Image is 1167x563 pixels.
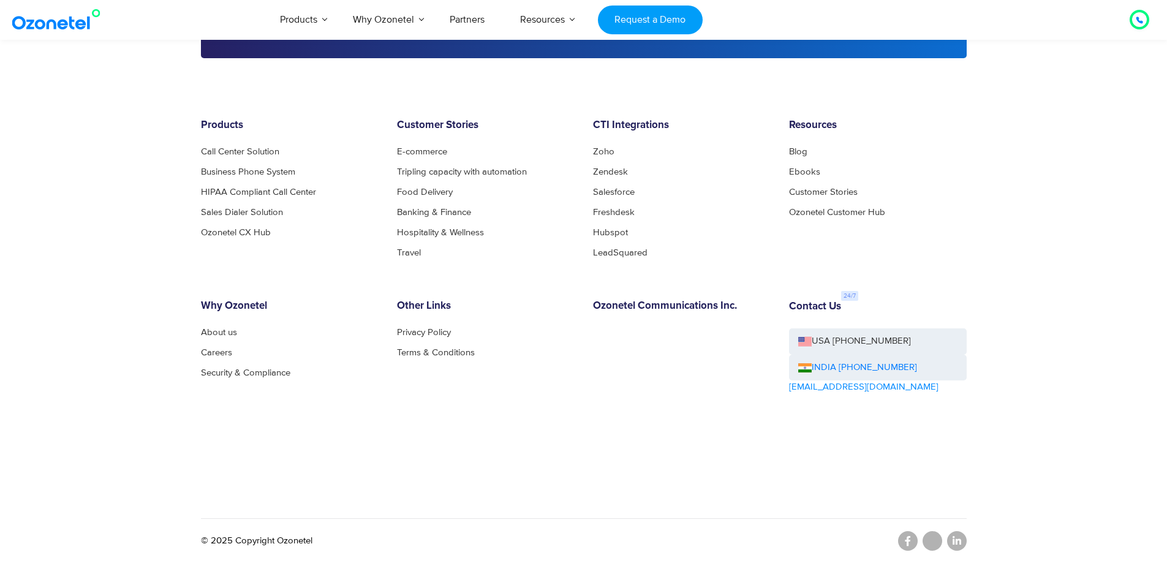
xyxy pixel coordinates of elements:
a: About us [201,328,237,337]
a: INDIA [PHONE_NUMBER] [798,361,917,375]
h6: Why Ozonetel [201,300,379,312]
a: Privacy Policy [397,328,451,337]
a: HIPAA Compliant Call Center [201,187,316,197]
a: Hubspot [593,228,628,237]
h6: Other Links [397,300,575,312]
a: Salesforce [593,187,635,197]
h6: Resources [789,119,967,132]
h6: Ozonetel Communications Inc. [593,300,771,312]
a: Travel [397,248,421,257]
a: Ebooks [789,167,820,176]
p: © 2025 Copyright Ozonetel [201,534,312,548]
h6: Products [201,119,379,132]
a: LeadSquared [593,248,648,257]
a: Ozonetel Customer Hub [789,208,885,217]
a: Tripling capacity with automation [397,167,527,176]
a: Ozonetel CX Hub [201,228,271,237]
a: USA [PHONE_NUMBER] [789,328,967,355]
h6: Contact Us [789,301,841,313]
a: Customer Stories [789,187,858,197]
h6: Customer Stories [397,119,575,132]
a: Food Delivery [397,187,453,197]
a: E-commerce [397,147,447,156]
a: Banking & Finance [397,208,471,217]
a: Request a Demo [598,6,703,34]
a: Call Center Solution [201,147,279,156]
img: us-flag.png [798,337,812,346]
h6: CTI Integrations [593,119,771,132]
a: Terms & Conditions [397,348,475,357]
a: Business Phone System [201,167,295,176]
a: Hospitality & Wellness [397,228,484,237]
a: Freshdesk [593,208,635,217]
a: [EMAIL_ADDRESS][DOMAIN_NAME] [789,380,939,395]
a: Security & Compliance [201,368,290,377]
img: ind-flag.png [798,363,812,372]
a: Careers [201,348,232,357]
a: Sales Dialer Solution [201,208,283,217]
a: Zoho [593,147,614,156]
a: Zendesk [593,167,628,176]
a: Blog [789,147,807,156]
